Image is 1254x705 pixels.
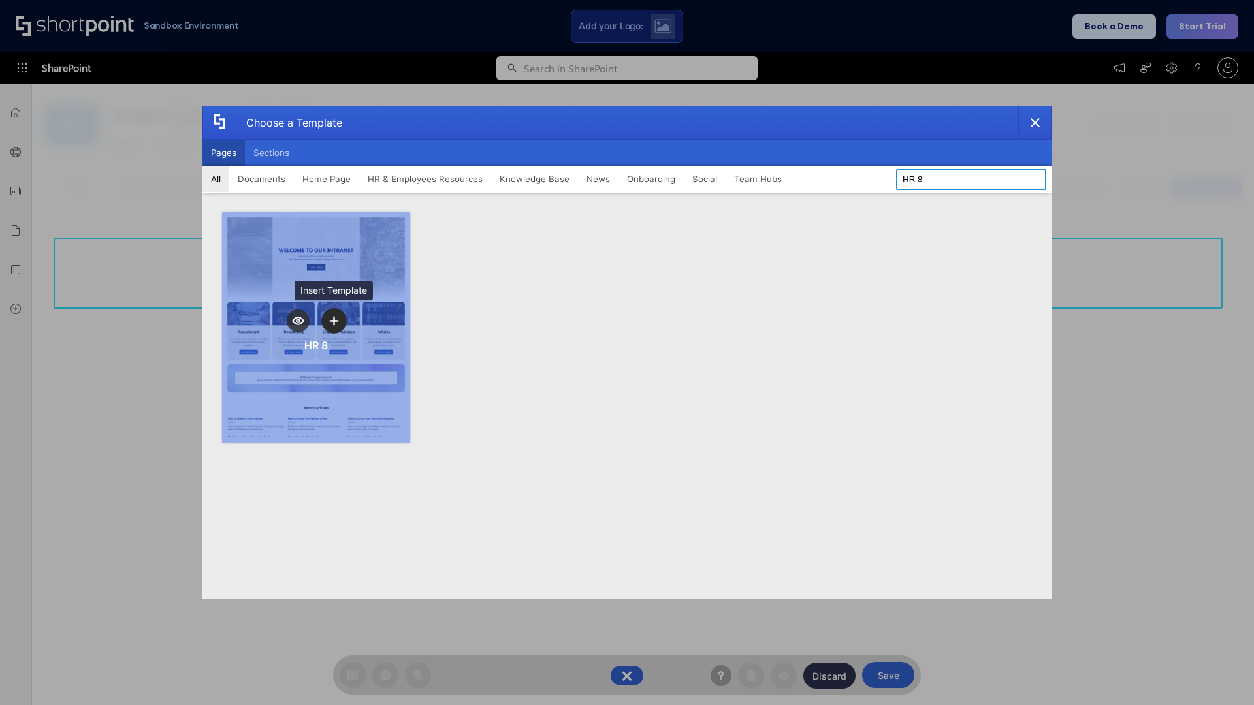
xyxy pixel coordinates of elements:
[619,166,684,192] button: Onboarding
[1189,642,1254,705] iframe: Chat Widget
[202,106,1052,599] div: template selector
[359,166,491,192] button: HR & Employees Resources
[684,166,726,192] button: Social
[202,140,245,166] button: Pages
[491,166,578,192] button: Knowledge Base
[304,339,328,352] div: HR 8
[236,106,342,139] div: Choose a Template
[896,169,1046,190] input: Search
[294,166,359,192] button: Home Page
[245,140,298,166] button: Sections
[578,166,619,192] button: News
[202,166,229,192] button: All
[726,166,790,192] button: Team Hubs
[229,166,294,192] button: Documents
